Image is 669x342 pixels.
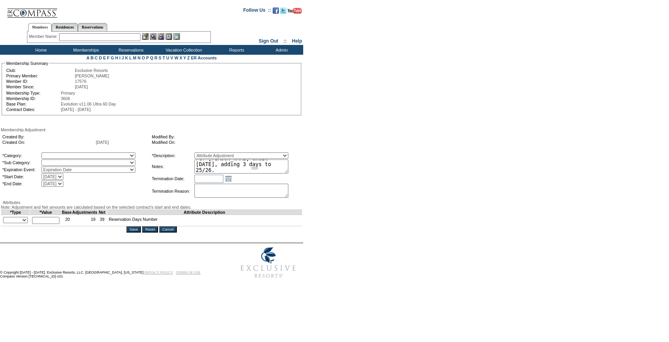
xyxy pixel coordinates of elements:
[129,56,131,60] a: L
[292,38,302,44] a: Help
[233,243,303,282] img: Exclusive Resorts
[75,79,86,84] span: 17576
[62,210,72,215] td: Base
[95,56,98,60] a: C
[158,33,164,40] img: Impersonate
[288,8,302,14] img: Subscribe to our YouTube Channel
[18,45,63,55] td: Home
[75,73,109,78] span: [PERSON_NAME]
[98,210,107,215] td: Net
[2,181,41,187] td: *End Date:
[126,226,141,233] input: Save
[106,210,302,215] td: Attribute Description
[99,56,102,60] a: D
[2,134,95,139] td: Created By:
[72,215,98,226] td: 19
[103,56,106,60] a: E
[1,205,302,209] div: Note: Adjustment and Net amounts are calculated based on the selected contract's start and end da...
[133,56,137,60] a: M
[72,210,98,215] td: Adjustments
[150,33,156,40] img: View
[61,102,116,106] span: Evolution v11.06 Ultra 60 Day
[6,79,74,84] td: Member ID:
[106,215,302,226] td: Reservation Days Number
[75,68,108,73] span: Exclusive Resorts
[146,56,149,60] a: P
[61,107,91,112] span: [DATE] - [DATE]
[284,38,287,44] span: ::
[6,84,74,89] td: Member Since:
[152,140,298,145] td: Modified On:
[162,56,165,60] a: T
[288,10,302,14] a: Subscribe to our YouTube Channel
[1,127,302,132] div: Membership Adjustment
[152,152,194,159] td: *Description:
[63,45,108,55] td: Memberships
[6,96,60,101] td: Membership ID:
[86,56,89,60] a: A
[111,56,114,60] a: G
[6,107,60,112] td: Contract Dates:
[2,152,41,159] td: *Category:
[258,45,303,55] td: Admin
[107,56,110,60] a: F
[52,23,78,31] a: Residences
[243,7,271,16] td: Follow Us ::
[1,210,30,215] td: *Type
[122,56,124,60] a: J
[28,23,52,32] a: Members
[62,215,72,226] td: 20
[187,56,190,60] a: Z
[259,38,278,44] a: Sign Out
[159,226,177,233] input: Cancel
[158,56,161,60] a: S
[61,96,70,101] span: 3606
[78,23,107,31] a: Reservations
[90,56,94,60] a: B
[30,210,62,215] td: *Value
[191,56,217,60] a: ER Accounts
[96,140,109,145] span: [DATE]
[75,84,88,89] span: [DATE]
[152,134,298,139] td: Modified By:
[115,56,118,60] a: H
[174,56,178,60] a: W
[280,10,286,14] a: Follow us on Twitter
[7,2,58,18] img: Compass Home
[138,56,141,60] a: N
[183,56,186,60] a: Y
[6,68,74,73] td: Club:
[2,174,41,180] td: *Start Date:
[165,33,172,40] img: Reservations
[152,174,194,183] td: Termination Date:
[171,56,173,60] a: V
[2,167,41,173] td: *Expiration Event:
[142,226,158,233] input: Reset
[6,91,60,95] td: Membership Type:
[125,56,128,60] a: K
[6,73,74,78] td: Primary Member:
[213,45,258,55] td: Reports
[108,45,153,55] td: Reservations
[176,270,201,274] a: TERMS OF USE
[98,215,107,226] td: 39
[180,56,182,60] a: X
[155,56,158,60] a: R
[144,270,173,274] a: PRIVACY POLICY
[1,200,302,205] div: Attributes
[2,159,41,166] td: *Sub Category:
[6,102,60,106] td: Base Plan:
[142,56,145,60] a: O
[2,140,95,145] td: Created On:
[150,56,153,60] a: Q
[119,56,120,60] a: I
[142,33,149,40] img: b_edit.gif
[280,7,286,14] img: Follow us on Twitter
[152,184,194,199] td: Termination Reason:
[153,45,213,55] td: Vacation Collection
[61,91,75,95] span: Primary
[152,159,194,174] td: Notes:
[166,56,169,60] a: U
[273,7,279,14] img: Become our fan on Facebook
[5,61,49,66] legend: Membership Summary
